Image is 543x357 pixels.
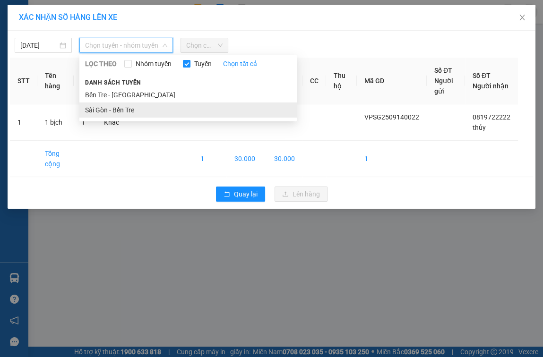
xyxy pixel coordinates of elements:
[81,119,85,126] span: 1
[79,102,297,118] li: Sài Gòn - Bến Tre
[10,104,37,141] td: 1
[37,141,74,177] td: Tổng cộng
[473,124,486,131] span: thủy
[302,58,326,104] th: CC
[473,113,510,121] span: 0819722222
[216,187,265,202] button: rollbackQuay lại
[434,67,452,74] span: Số ĐT
[111,29,186,41] div: thủy
[10,58,37,104] th: STT
[275,187,328,202] button: uploadLên hàng
[364,113,419,121] span: VPSG2509140022
[434,77,453,95] span: Người gửi
[357,141,427,177] td: 1
[234,189,258,199] span: Quay lại
[79,87,297,102] li: Bến Tre - [GEOGRAPHIC_DATA]
[8,8,23,18] span: Gửi:
[85,59,117,69] span: LỌC THEO
[19,13,117,22] span: XÁC NHẬN SỐ HÀNG LÊN XE
[357,58,427,104] th: Mã GD
[518,14,526,21] span: close
[96,104,127,141] td: Khác
[111,8,133,18] span: Nhận:
[8,8,104,29] div: [GEOGRAPHIC_DATA]
[74,58,96,104] th: SL
[473,82,509,90] span: Người nhận
[267,141,302,177] td: 30.000
[20,40,58,51] input: 14/09/2025
[473,72,491,79] span: Số ĐT
[190,59,215,69] span: Tuyến
[79,78,147,87] span: Danh sách tuyến
[37,58,74,104] th: Tên hàng
[509,5,535,31] button: Close
[193,141,226,177] td: 1
[223,59,257,69] a: Chọn tất cả
[186,38,223,52] span: Chọn chuyến
[111,41,186,54] div: 0819722222
[132,59,175,69] span: Nhóm tuyến
[7,60,36,70] span: Đã thu :
[111,8,186,29] div: [PERSON_NAME]
[162,42,168,48] span: down
[224,191,230,198] span: rollback
[226,141,267,177] td: 30.000
[85,38,168,52] span: Chọn tuyến - nhóm tuyến
[37,104,74,141] td: 1 bịch
[7,59,105,71] div: 30.000
[326,58,357,104] th: Thu hộ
